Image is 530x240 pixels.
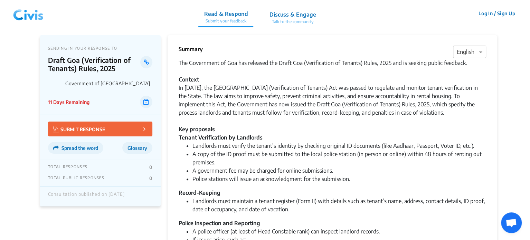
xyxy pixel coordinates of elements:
[179,126,215,133] strong: Key proposals
[192,166,486,175] li: A government fee may be charged for online submissions.
[48,192,125,201] div: Consultation published on [DATE]
[48,164,87,170] p: TOTAL RESPONSES
[48,142,103,154] button: Spread the word
[122,142,152,154] button: Glossary
[48,175,104,181] p: TOTAL PUBLIC RESPONSES
[179,189,220,196] strong: Record-Keeping
[48,122,152,136] button: SUBMIT RESPONSE
[192,227,486,236] li: A police officer (at least of Head Constable rank) can inspect landlord records.
[179,59,486,84] div: The Government of Goa has released the Draft Goa (Verification of Tenants) Rules, 2025 and is see...
[179,220,260,227] strong: Police Inspection and Reporting
[192,142,486,150] li: Landlords must verify the tenant’s identity by checking original ID documents (like Aadhaar, Pass...
[48,56,140,73] p: Draft Goa (Verification of Tenants) Rules, 2025
[269,19,316,25] p: Talk to the community
[179,76,199,83] strong: Context
[474,8,520,19] button: Log In / Sign Up
[48,46,152,50] p: SENDING IN YOUR RESPONSE TO
[269,10,316,19] p: Discuss & Engage
[192,175,486,183] li: Police stations will issue an acknowledgment for the submission.
[48,76,63,90] img: Government of Goa logo
[501,212,522,233] div: Open chat
[53,126,59,132] img: Vector.jpg
[204,18,248,24] p: Submit your feedback
[10,3,46,24] img: navlogo.png
[127,145,147,151] span: Glossary
[61,145,98,151] span: Spread the word
[149,164,152,170] p: 0
[179,45,203,53] p: Summary
[192,197,486,213] li: Landlords must maintain a tenant register (Form II) with details such as tenant’s name, address, ...
[53,125,105,133] p: SUBMIT RESPONSE
[179,134,263,141] strong: Tenant Verification by Landlords
[65,80,152,86] p: Government of [GEOGRAPHIC_DATA]
[149,175,152,181] p: 0
[204,10,248,18] p: Read & Respond
[192,150,486,166] li: A copy of the ID proof must be submitted to the local police station (in person or online) within...
[48,98,89,106] p: 11 Days Remaining
[179,84,486,133] div: In [DATE], the [GEOGRAPHIC_DATA] (Verification of Tenants) Act was passed to regulate and monitor...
